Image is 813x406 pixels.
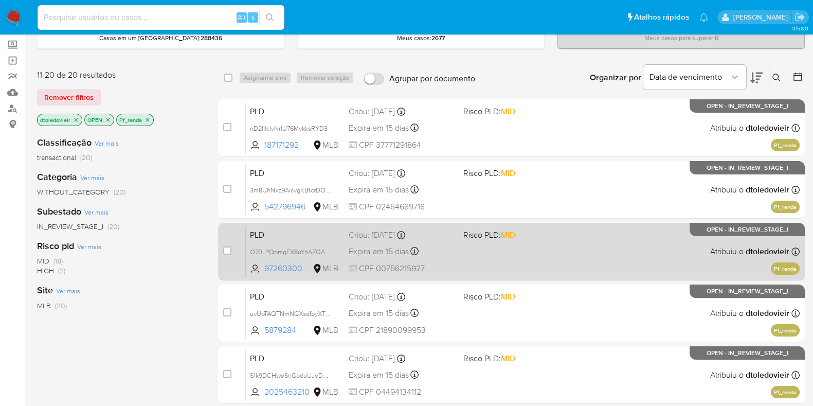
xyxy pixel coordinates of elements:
span: Atalhos rápidos [634,12,689,23]
p: danilo.toledo@mercadolivre.com [733,12,791,22]
input: Pesquise usuários ou casos... [38,11,284,24]
a: Notificações [699,13,708,22]
span: Alt [238,12,246,22]
button: search-icon [259,10,280,25]
span: s [251,12,255,22]
span: 3.158.0 [791,24,808,32]
a: Sair [794,12,805,23]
